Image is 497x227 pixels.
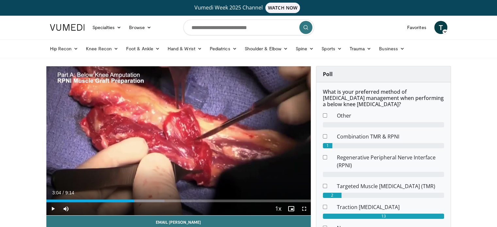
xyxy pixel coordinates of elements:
[298,202,311,215] button: Fullscreen
[332,203,449,211] dd: Traction [MEDICAL_DATA]
[332,133,449,140] dd: Combination TMR & RPNI
[46,66,311,216] video-js: Video Player
[332,112,449,120] dd: Other
[323,214,444,219] div: 13
[323,193,341,198] div: 2
[285,202,298,215] button: Enable picture-in-picture mode
[375,42,408,55] a: Business
[265,3,300,13] span: WATCH NOW
[51,3,446,13] a: Vumedi Week 2025 ChannelWATCH NOW
[46,202,59,215] button: Play
[318,42,346,55] a: Sports
[434,21,447,34] a: T
[46,200,311,202] div: Progress Bar
[164,42,206,55] a: Hand & Wrist
[89,21,125,34] a: Specialties
[82,42,122,55] a: Knee Recon
[292,42,318,55] a: Spine
[52,190,61,195] span: 3:04
[65,190,74,195] span: 9:14
[323,89,444,108] h6: What is your preferred method of [MEDICAL_DATA] management when performing a below knee [MEDICAL_...
[50,24,85,31] img: VuMedi Logo
[46,42,82,55] a: Hip Recon
[403,21,430,34] a: Favorites
[272,202,285,215] button: Playback Rate
[323,71,333,78] strong: Poll
[183,20,314,35] input: Search topics, interventions
[125,21,155,34] a: Browse
[122,42,164,55] a: Foot & Ankle
[346,42,375,55] a: Trauma
[206,42,241,55] a: Pediatrics
[332,182,449,190] dd: Targeted Muscle [MEDICAL_DATA] (TMR)
[332,154,449,169] dd: Regenerative Peripheral Nerve Interface (RPNI)
[63,190,64,195] span: /
[59,202,73,215] button: Mute
[241,42,292,55] a: Shoulder & Elbow
[323,143,332,148] div: 1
